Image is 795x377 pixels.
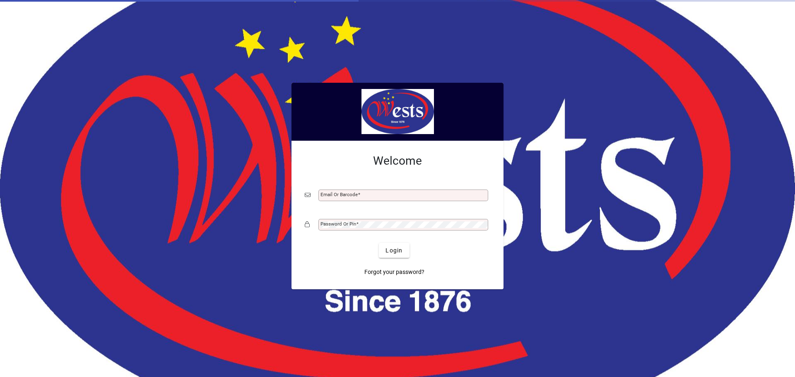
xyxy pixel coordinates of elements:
a: Forgot your password? [361,264,428,279]
span: Login [385,246,402,255]
span: Forgot your password? [364,268,424,276]
h2: Welcome [305,154,490,168]
button: Login [379,243,409,258]
mat-label: Password or Pin [320,221,356,227]
mat-label: Email or Barcode [320,192,358,197]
